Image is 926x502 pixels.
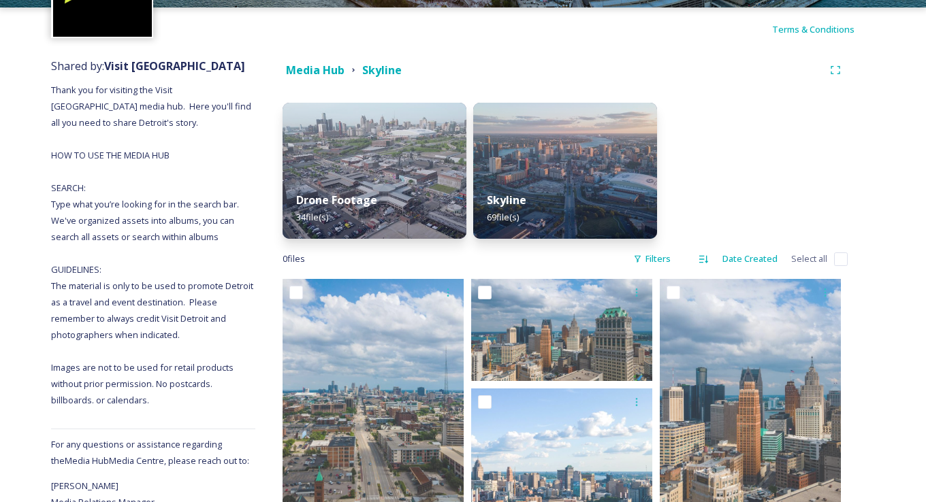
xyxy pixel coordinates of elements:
[471,279,652,381] img: af22c54f56cf1204a1023fd701d60f54b251d244b2185497ad8e594352d20c2d.jpg
[51,438,249,467] span: For any questions or assistance regarding the Media Hub Media Centre, please reach out to:
[487,193,526,207] strong: Skyline
[362,63,402,78] strong: Skyline
[283,103,466,239] img: def2a28a-58a3-4210-861b-a08cb274e15c.jpg
[473,103,657,239] img: 96fa55b3-48d1-4893-9052-c385f6f69521.jpg
[296,193,377,207] strong: Drone Footage
[286,63,345,78] strong: Media Hub
[487,211,519,223] span: 69 file(s)
[772,23,855,35] span: Terms & Conditions
[51,58,245,73] span: Shared by:
[772,21,875,37] a: Terms & Conditions
[716,246,784,272] div: Date Created
[791,252,827,265] span: Select all
[626,246,677,272] div: Filters
[104,58,245,73] strong: Visit [GEOGRAPHIC_DATA]
[296,211,328,223] span: 34 file(s)
[283,252,305,265] span: 0 file s
[51,84,255,406] span: Thank you for visiting the Visit [GEOGRAPHIC_DATA] media hub. Here you'll find all you need to sh...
